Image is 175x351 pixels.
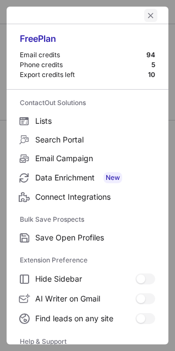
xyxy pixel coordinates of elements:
label: Extension Preference [20,251,155,269]
div: Email credits [20,51,146,59]
div: Export credits left [20,70,148,79]
label: ContactOut Solutions [20,94,155,112]
div: Free Plan [20,33,155,51]
label: Hide Sidebar [7,269,168,289]
label: Data Enrichment New [7,168,168,188]
div: 94 [146,51,155,59]
span: Hide Sidebar [35,274,135,284]
span: Connect Integrations [35,192,155,202]
label: Save Open Profiles [7,228,168,247]
div: 5 [151,61,155,69]
span: Email Campaign [35,153,155,163]
label: AI Writer on Gmail [7,289,168,309]
span: Find leads on any site [35,314,135,323]
label: Email Campaign [7,149,168,168]
div: Phone credits [20,61,151,69]
label: Search Portal [7,130,168,149]
button: left-button [144,9,157,22]
label: Lists [7,112,168,130]
span: Save Open Profiles [35,233,155,243]
span: Data Enrichment [35,172,155,183]
label: Connect Integrations [7,188,168,206]
div: 10 [148,70,155,79]
span: AI Writer on Gmail [35,294,135,304]
label: Find leads on any site [7,309,168,328]
label: Help & Support [20,333,155,350]
span: Search Portal [35,135,155,145]
button: right-button [18,10,29,21]
span: New [103,172,122,183]
label: Bulk Save Prospects [20,211,155,228]
span: Lists [35,116,155,126]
